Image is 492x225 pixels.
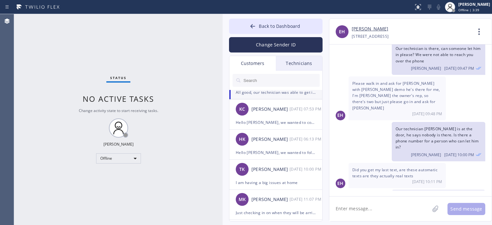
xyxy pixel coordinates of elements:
span: Status [110,76,127,80]
div: Technicians [276,56,322,71]
div: [STREET_ADDRESS] [352,33,389,40]
div: [PERSON_NAME] [251,196,290,203]
div: Customers [229,56,276,71]
span: Offline | 3:39 [458,8,479,12]
button: Back to Dashboard [229,19,323,34]
div: 09/02/2025 9:16 AM [392,190,485,217]
div: Hello [PERSON_NAME], we wanted to confirm your appointment [DATE] for Air Ducts Cleaning estimate... [236,119,316,126]
div: Offline [96,153,141,164]
span: [PERSON_NAME] [411,66,441,71]
div: 09/02/2025 9:11 AM [348,163,446,188]
div: [PERSON_NAME] [251,136,290,143]
span: [PERSON_NAME] [411,152,441,157]
input: Search [243,74,320,87]
span: Our technician [PERSON_NAME] is at the door, he says nobody is there. Is there a phone number for... [396,126,479,150]
div: 09/02/2025 9:13 AM [290,135,323,143]
span: Back to Dashboard [259,23,300,29]
div: [PERSON_NAME] [103,141,134,147]
div: [PERSON_NAME] [458,2,490,7]
span: HK [239,136,245,143]
div: I am having a big issues at home [236,179,316,186]
button: Change Sender ID [229,37,323,52]
span: [DATE] 09:48 PM [412,111,442,117]
div: 08/30/2025 9:07 AM [290,196,323,203]
div: 09/02/2025 9:53 AM [290,105,323,113]
div: 09/01/2025 9:00 AM [290,165,323,173]
div: 09/02/2025 9:47 AM [392,42,485,75]
span: [DATE] 09:47 PM [444,66,474,71]
div: All good, our technician was able to get in and check the air ducts. [236,89,316,96]
span: KC [239,106,245,113]
div: 09/02/2025 9:48 AM [348,76,446,120]
div: Just checking in on when they will be arriving. [236,209,316,216]
a: [PERSON_NAME] [352,25,388,33]
span: Our technician is there, can someone let him in please? We were not able to reach you over the phone [396,46,481,63]
span: EH [337,112,343,119]
span: MK [239,196,246,203]
button: Send message [447,203,485,215]
span: Did you get my last text, are these automatic texts are they actually real texts [352,167,438,179]
div: [PERSON_NAME] [251,106,290,113]
span: TK [239,166,245,173]
span: [DATE] 10:00 PM [444,152,474,157]
span: EH [339,28,345,36]
span: EH [337,180,343,187]
span: No active tasks [83,93,154,104]
button: Mute [434,3,443,12]
span: [DATE] 10:11 PM [412,179,442,184]
div: [PERSON_NAME] [251,166,290,173]
div: Hello [PERSON_NAME], we wanted to follow up an offer you to schedule the estimate for [DATE] or [... [236,149,316,156]
div: 09/02/2025 9:00 AM [392,122,485,161]
span: Change activity state to start receiving tasks. [79,108,158,113]
span: Please walk in and ask for [PERSON_NAME] with [PERSON_NAME] demo he's there for me, I'm [PERSON_N... [352,81,440,111]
